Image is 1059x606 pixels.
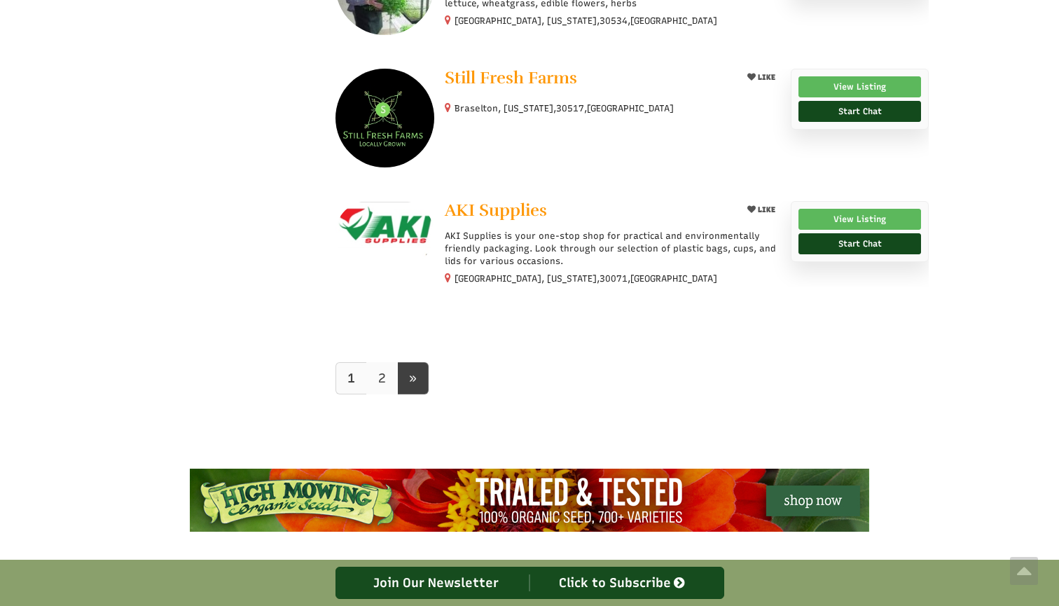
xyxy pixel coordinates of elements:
[445,230,780,268] p: AKI Supplies is your one-stop shop for practical and environmentally friendly packaging. Look thr...
[756,73,775,82] span: LIKE
[798,209,921,230] a: View Listing
[756,205,775,214] span: LIKE
[798,76,921,97] a: View Listing
[455,15,717,26] small: [GEOGRAPHIC_DATA], [US_STATE], ,
[445,69,731,90] a: Still Fresh Farms
[335,69,434,167] img: Still Fresh Farms
[455,103,674,113] small: Braselton, [US_STATE], ,
[630,273,717,285] span: [GEOGRAPHIC_DATA]
[742,201,780,219] button: LIKE
[397,362,429,394] a: next
[445,201,731,223] a: AKI Supplies
[366,362,398,394] a: 2
[335,201,434,267] img: AKI Supplies
[798,101,921,122] a: Start Chat
[798,233,921,254] a: Start Chat
[445,200,547,221] span: AKI Supplies
[587,102,674,115] span: [GEOGRAPHIC_DATA]
[190,469,869,532] img: High
[335,567,724,599] a: Join Our Newsletter Click to Subscribe
[409,371,417,386] span: »
[335,362,367,394] a: 1
[600,15,628,27] span: 30534
[600,273,628,285] span: 30071
[529,574,717,591] div: Click to Subscribe
[630,15,717,27] span: [GEOGRAPHIC_DATA]
[742,69,780,86] button: LIKE
[556,102,584,115] span: 30517
[347,371,355,386] b: 1
[445,67,577,88] span: Still Fresh Farms
[455,273,717,284] small: [GEOGRAPHIC_DATA], [US_STATE], ,
[343,574,530,591] div: Join Our Newsletter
